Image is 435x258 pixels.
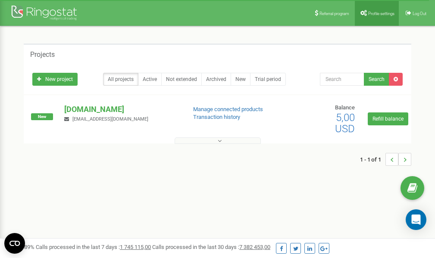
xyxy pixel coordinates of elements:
span: Balance [335,104,355,111]
nav: ... [360,144,411,174]
h5: Projects [30,51,55,59]
a: Refill balance [368,112,408,125]
span: [EMAIL_ADDRESS][DOMAIN_NAME] [72,116,148,122]
input: Search [320,73,364,86]
button: Open CMP widget [4,233,25,254]
span: Referral program [319,11,349,16]
u: 1 745 115,00 [120,244,151,250]
p: [DOMAIN_NAME] [64,104,179,115]
span: 5,00 USD [335,112,355,135]
a: Not extended [161,73,202,86]
a: Archived [201,73,231,86]
u: 7 382 453,00 [239,244,270,250]
a: Trial period [250,73,286,86]
a: New [231,73,250,86]
span: New [31,113,53,120]
a: New project [32,73,78,86]
a: Manage connected products [193,106,263,112]
span: Calls processed in the last 7 days : [36,244,151,250]
span: 1 - 1 of 1 [360,153,385,166]
a: Active [138,73,162,86]
a: All projects [103,73,138,86]
a: Transaction history [193,114,240,120]
span: Log Out [413,11,426,16]
span: Calls processed in the last 30 days : [152,244,270,250]
button: Search [364,73,389,86]
span: Profile settings [368,11,394,16]
div: Open Intercom Messenger [406,209,426,230]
